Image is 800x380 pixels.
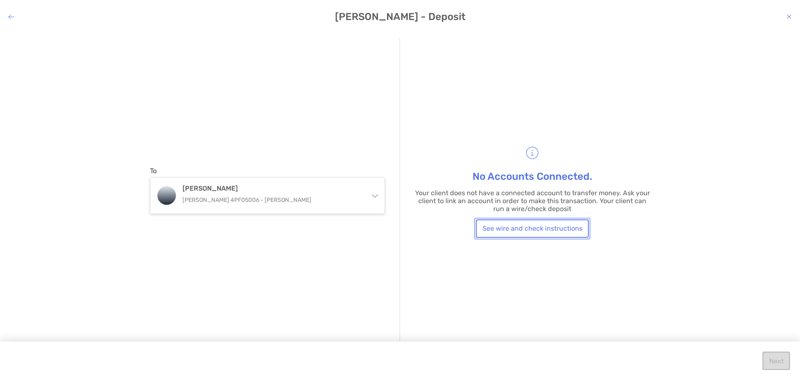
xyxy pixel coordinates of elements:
p: [PERSON_NAME] 4PF05006 - [PERSON_NAME] [182,195,362,205]
label: To [150,167,157,175]
img: Information Icon [523,143,542,162]
p: Your client does not have a connected account to transfer money. Ask your client to link an accou... [415,189,650,213]
h4: [PERSON_NAME] [182,184,362,192]
img: Roth IRA [157,186,176,205]
button: See wire and check instructions [476,219,589,238]
h3: No Accounts Connected. [472,171,592,182]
